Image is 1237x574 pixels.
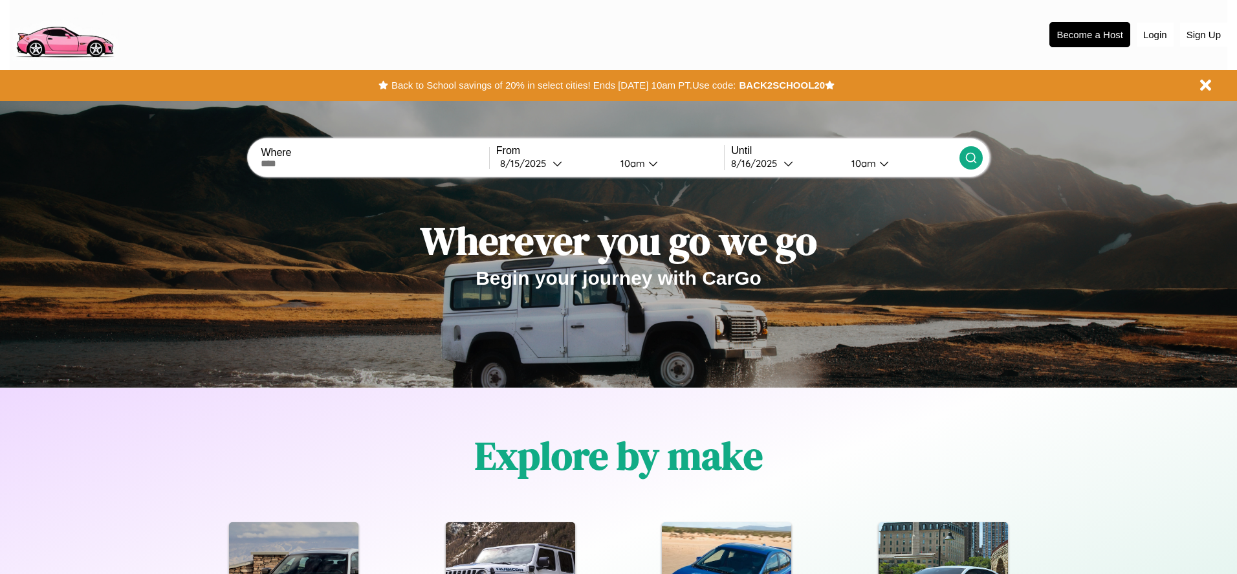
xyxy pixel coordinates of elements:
button: Sign Up [1180,23,1227,47]
label: Until [731,145,959,157]
button: Back to School savings of 20% in select cities! Ends [DATE] 10am PT.Use code: [388,76,739,94]
img: logo [10,6,119,61]
div: 10am [614,157,648,170]
div: 8 / 16 / 2025 [731,157,783,170]
label: From [496,145,724,157]
div: 8 / 15 / 2025 [500,157,553,170]
h1: Explore by make [475,429,763,482]
button: 10am [610,157,724,170]
button: Become a Host [1049,22,1130,47]
button: Login [1137,23,1174,47]
div: 10am [845,157,879,170]
b: BACK2SCHOOL20 [739,80,825,91]
label: Where [261,147,488,159]
button: 10am [841,157,959,170]
button: 8/15/2025 [496,157,610,170]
